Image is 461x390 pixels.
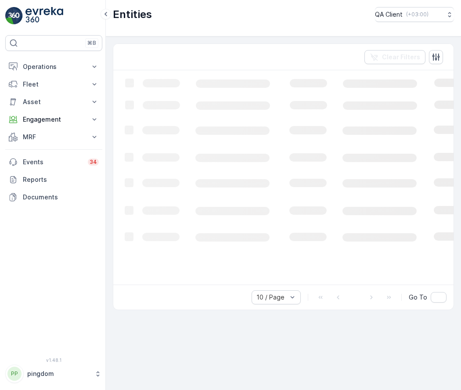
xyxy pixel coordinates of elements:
button: Asset [5,93,102,111]
button: Fleet [5,76,102,93]
a: Reports [5,171,102,188]
p: ( +03:00 ) [406,11,429,18]
p: 34 [90,159,97,166]
div: PP [7,367,22,381]
button: QA Client(+03:00) [375,7,454,22]
button: MRF [5,128,102,146]
img: logo_light-DOdMpM7g.png [25,7,63,25]
p: Clear Filters [382,53,420,61]
p: Documents [23,193,99,202]
span: v 1.48.1 [5,357,102,363]
img: logo [5,7,23,25]
button: Engagement [5,111,102,128]
p: MRF [23,133,85,141]
p: Entities [113,7,152,22]
p: pingdom [27,369,90,378]
p: Engagement [23,115,85,124]
p: Reports [23,175,99,184]
button: Clear Filters [364,50,425,64]
p: QA Client [375,10,403,19]
p: Events [23,158,83,166]
a: Documents [5,188,102,206]
p: Asset [23,97,85,106]
button: PPpingdom [5,365,102,383]
p: Operations [23,62,85,71]
span: Go To [409,293,427,302]
a: Events34 [5,153,102,171]
button: Operations [5,58,102,76]
p: Fleet [23,80,85,89]
p: ⌘B [87,40,96,47]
